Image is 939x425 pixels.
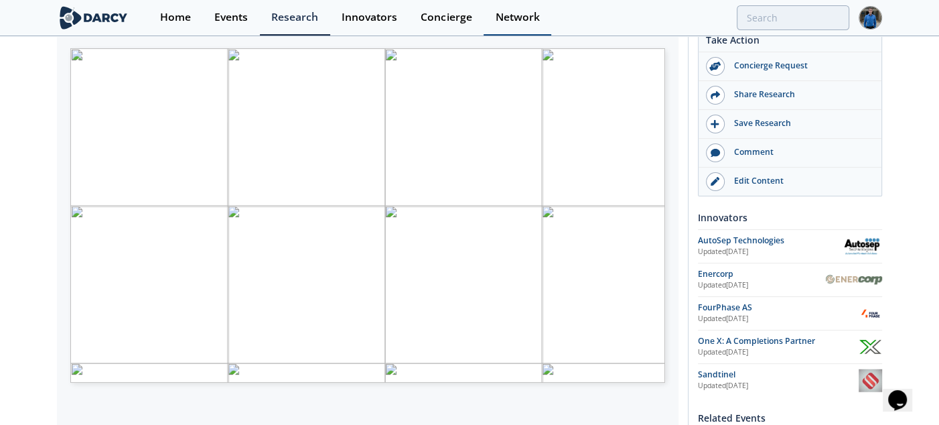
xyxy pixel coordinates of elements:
[725,175,875,187] div: Edit Content
[859,335,882,359] img: One X: A Completions Partner
[737,5,849,30] input: Advanced Search
[883,371,926,412] iframe: chat widget
[698,335,859,347] div: One X: A Completions Partner
[859,369,882,392] img: Sandtinel
[698,206,882,229] div: Innovators
[698,247,842,257] div: Updated [DATE]
[421,12,472,23] div: Concierge
[699,168,881,196] a: Edit Content
[214,12,248,23] div: Events
[160,12,191,23] div: Home
[271,12,318,23] div: Research
[698,335,882,359] a: One X: A Completions Partner Updated[DATE] One X: A Completions Partner
[699,33,881,52] div: Take Action
[57,6,130,29] img: logo-wide.svg
[342,12,397,23] div: Innovators
[698,280,826,291] div: Updated [DATE]
[698,235,882,258] a: AutoSep Technologies Updated[DATE] AutoSep Technologies
[495,12,539,23] div: Network
[859,6,882,29] img: Profile
[698,235,842,247] div: AutoSep Technologies
[826,274,882,285] img: Enercorp
[698,268,826,280] div: Enercorp
[842,235,882,258] img: AutoSep Technologies
[698,268,882,292] a: Enercorp Updated[DATE] Enercorp
[859,302,882,325] img: FourPhase AS
[725,60,875,72] div: Concierge Request
[698,369,859,381] div: Sandtinel
[698,369,882,392] a: Sandtinel Updated[DATE] Sandtinel
[725,117,875,129] div: Save Research
[698,302,882,325] a: FourPhase AS Updated[DATE] FourPhase AS
[725,88,875,101] div: Share Research
[698,302,859,314] div: FourPhase AS
[698,347,859,358] div: Updated [DATE]
[725,146,875,158] div: Comment
[698,314,859,324] div: Updated [DATE]
[698,381,859,391] div: Updated [DATE]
